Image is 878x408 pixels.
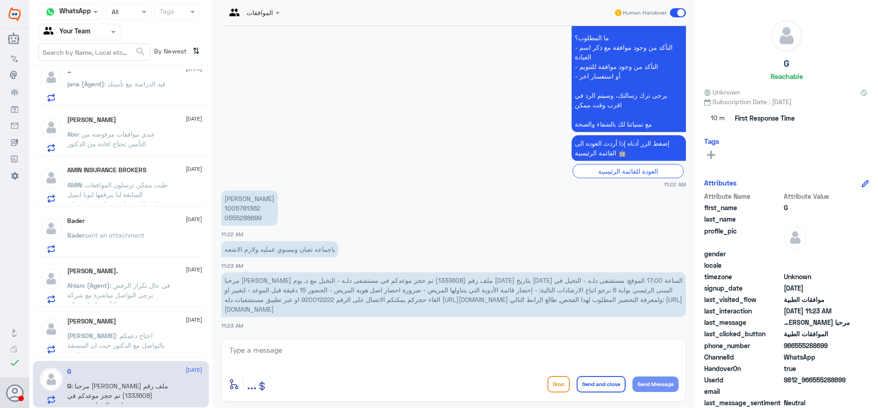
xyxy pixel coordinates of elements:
img: defaultAdmin.png [40,368,63,391]
span: : قيد الدراسة مع تأمينك [104,80,166,88]
img: defaultAdmin.png [771,20,802,51]
span: Abo [67,130,78,138]
span: 10 m [704,110,732,127]
span: G [67,382,71,390]
span: 11:23 AM [221,323,243,329]
span: null [784,249,850,259]
button: Drop [547,376,570,392]
span: : في حال تكرار الرفض يرجى التواصل مباشرة مع شركة التأمين الخاصة بكم [67,281,170,308]
span: : طيب ممكن ترسلون الموافقات السابقة لنا بنرفقها لبوبا ايميل لان مافتحت لهم عشان يشوفون انه متعود ... [67,181,167,217]
input: Search by Name, Local etc… [39,44,150,60]
span: null [784,260,850,270]
span: By Newest [150,43,189,62]
span: signup_date [704,283,782,293]
img: whatsapp.png [43,5,57,19]
span: Attribute Name [704,191,782,201]
span: G [784,203,850,212]
i: check [9,357,20,368]
img: defaultAdmin.png [40,318,63,340]
span: sent an attachment [85,231,145,239]
h5: _ [67,66,71,74]
span: : احتاج دعمكم بالتواصل مع الدكتور حيث ان المنسقة ما ترد [67,332,165,359]
img: defaultAdmin.png [784,226,807,249]
span: ChannelId [704,352,782,362]
span: Subscription Date : [DATE] [704,97,869,106]
h6: Reachable [771,72,803,80]
img: defaultAdmin.png [40,267,63,290]
span: [DATE] [186,215,202,223]
button: search [135,44,146,59]
span: true [784,364,850,373]
span: 0 [784,398,850,408]
span: Unknown [784,272,850,281]
span: Ahlam (Agent) [67,281,110,289]
img: defaultAdmin.png [40,116,63,139]
span: 966555288699 [784,341,850,350]
img: defaultAdmin.png [40,166,63,189]
span: [DATE] [186,265,202,274]
span: [PERSON_NAME] [67,332,116,339]
div: العودة للقائمة الرئيسية [573,164,684,178]
button: Send Message [632,376,679,392]
h5: Ahmed [67,318,116,325]
h5: G [784,58,789,69]
span: Attribute Value [784,191,850,201]
h5: G [67,368,71,376]
p: 21/9/2025, 11:23 AM [221,241,338,257]
span: Bader [67,231,85,239]
span: مرحبا غانم الغانم ملف رقم (1333608) تم حجز موعدكم في مستشفى دلـه - النخيل مع د. يوم الاحد بتاريخ ... [784,318,850,327]
span: HandoverOn [704,364,782,373]
p: 21/9/2025, 11:23 AM [221,272,686,317]
img: defaultAdmin.png [40,217,63,240]
span: Human Handover [623,9,667,17]
span: null [784,387,850,396]
span: gender [704,249,782,259]
button: Avatar [6,384,23,402]
img: defaultAdmin.png [40,66,63,89]
span: [DATE] [186,316,202,324]
button: Send and close [577,376,626,392]
i: ⇅ [193,43,200,58]
span: UserId [704,375,782,385]
span: search [135,46,146,57]
span: phone_number [704,341,782,350]
span: profile_pic [704,226,782,247]
span: 11:22 AM [664,180,686,188]
span: 11:23 AM [221,263,243,269]
span: last_message_sentiment [704,398,782,408]
p: 21/9/2025, 11:22 AM [221,191,278,226]
span: last_name [704,214,782,224]
span: [DATE] [186,366,202,374]
span: last_message [704,318,782,327]
span: last_visited_flow [704,295,782,304]
img: yourTeam.svg [43,25,57,39]
h5: ريم بنت محمد. [67,267,118,275]
button: ... [247,374,257,394]
h5: AMIN INSURANCE BROKERS [67,166,146,174]
span: 2025-09-21T08:23:59.053Z [784,306,850,316]
span: ... [247,376,257,392]
span: 2025-09-20T07:43:52.073Z [784,283,850,293]
img: Widebot Logo [9,7,21,21]
span: موافقات الطبية [784,295,850,304]
h6: Attributes [704,179,737,187]
span: locale [704,260,782,270]
h6: Tags [704,137,719,145]
span: first_name [704,203,782,212]
span: مرحبا [PERSON_NAME] ملف رقم (1333608) تم حجز موعدكم في مستشفى دلـه - النخيل مع د. يوم [DATE] بتار... [225,276,683,313]
span: : عندي موافقات مرفوضة من التأمين تحتاج افادة من الدكتور [67,130,155,148]
span: AMIN [67,181,82,189]
span: الموافقات الطبية [784,329,850,339]
span: 9812_966555288699 [784,375,850,385]
span: 2 [784,352,850,362]
h5: Abo Malek [67,116,116,124]
span: jana (Agent) [67,80,104,88]
p: 21/9/2025, 11:22 AM [572,135,686,161]
span: timezone [704,272,782,281]
span: email [704,387,782,396]
span: First Response Time [735,113,795,123]
span: 11:22 AM [221,231,243,237]
span: Unknown [704,87,740,97]
span: [DATE] [186,115,202,123]
span: [DATE] [186,165,202,173]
